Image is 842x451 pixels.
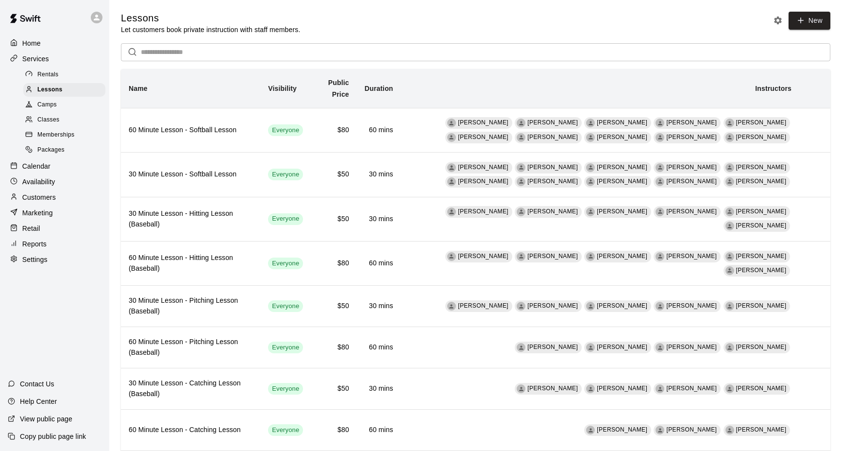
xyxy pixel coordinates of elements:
[527,164,578,171] span: [PERSON_NAME]
[517,343,525,352] div: Austin Hinkle
[656,426,664,434] div: TJ Horn
[597,164,647,171] span: [PERSON_NAME]
[268,426,303,435] span: Everyone
[666,426,717,433] span: [PERSON_NAME]
[8,52,101,66] a: Services
[447,252,456,261] div: Keith Daly
[597,302,647,309] span: [PERSON_NAME]
[597,208,647,215] span: [PERSON_NAME]
[586,302,595,311] div: Andrew Corso
[725,302,734,311] div: Gavin Lill
[37,100,57,110] span: Camps
[725,222,734,230] div: Keegan Soltis
[8,237,101,251] div: Reports
[458,253,508,260] span: [PERSON_NAME]
[23,82,109,97] a: Lessons
[268,302,303,311] span: Everyone
[319,425,349,435] h6: $80
[458,178,508,185] span: [PERSON_NAME]
[365,258,393,269] h6: 60 mins
[656,177,664,186] div: Alexa Klepper
[365,169,393,180] h6: 30 mins
[517,163,525,172] div: Ashley Gardner
[656,384,664,393] div: TJ Horn
[597,178,647,185] span: [PERSON_NAME]
[789,12,830,30] a: New
[725,177,734,186] div: Nick Hsieh
[586,384,595,393] div: Kyle Jackson
[656,119,664,127] div: Aleese Angelo
[517,302,525,311] div: Austin Hinkle
[527,119,578,126] span: [PERSON_NAME]
[8,36,101,51] a: Home
[725,266,734,275] div: Keegan Soltis
[129,85,148,92] b: Name
[319,125,349,136] h6: $80
[447,119,456,127] div: Chris Landis
[268,126,303,135] span: Everyone
[22,38,41,48] p: Home
[656,252,664,261] div: Andrew Corso
[121,12,300,25] h5: Lessons
[736,267,787,274] span: [PERSON_NAME]
[8,221,101,236] a: Retail
[20,379,54,389] p: Contact Us
[129,337,253,358] h6: 60 Minute Lesson - Pitching Lesson (Baseball)
[586,426,595,434] div: Kyle Jackson
[771,13,785,28] button: Lesson settings
[597,119,647,126] span: [PERSON_NAME]
[517,208,525,216] div: Kyle Jackson
[527,208,578,215] span: [PERSON_NAME]
[447,177,456,186] div: Carly Vaughan
[586,163,595,172] div: Mike Raspanti
[736,222,787,229] span: [PERSON_NAME]
[666,134,717,140] span: [PERSON_NAME]
[736,119,787,126] span: [PERSON_NAME]
[8,159,101,173] div: Calendar
[37,70,59,80] span: Rentals
[328,79,349,98] b: Public Price
[656,302,664,311] div: TJ Horn
[121,25,300,35] p: Let customers book private instruction with staff members.
[586,119,595,127] div: Mike Raspanti
[736,178,787,185] span: [PERSON_NAME]
[268,169,303,180] div: This service is visible to all of your customers
[666,344,717,350] span: [PERSON_NAME]
[447,302,456,311] div: Keith Daly
[666,302,717,309] span: [PERSON_NAME]
[666,164,717,171] span: [PERSON_NAME]
[725,343,734,352] div: Gavin Lill
[725,426,734,434] div: Keegan Soltis
[268,383,303,395] div: This service is visible to all of your customers
[365,214,393,225] h6: 30 mins
[23,143,109,158] a: Packages
[365,425,393,435] h6: 60 mins
[268,343,303,352] span: Everyone
[527,385,578,392] span: [PERSON_NAME]
[725,252,734,261] div: TJ Horn
[23,143,105,157] div: Packages
[268,384,303,394] span: Everyone
[268,258,303,269] div: This service is visible to all of your customers
[447,208,456,216] div: Keith Daly
[365,125,393,136] h6: 60 mins
[458,119,508,126] span: [PERSON_NAME]
[365,301,393,312] h6: 30 mins
[666,385,717,392] span: [PERSON_NAME]
[22,208,53,218] p: Marketing
[365,383,393,394] h6: 30 mins
[365,342,393,353] h6: 60 mins
[37,115,59,125] span: Classes
[268,85,297,92] b: Visibility
[129,378,253,399] h6: 30 Minute Lesson - Catching Lesson (Baseball)
[23,67,109,82] a: Rentals
[129,125,253,136] h6: 60 Minute Lesson - Softball Lesson
[586,177,595,186] div: Jeff Kish
[129,169,253,180] h6: 30 Minute Lesson - Softball Lesson
[586,208,595,216] div: Devin Marshall
[656,163,664,172] div: Aleese Angelo
[23,83,105,97] div: Lessons
[517,177,525,186] div: Nathan Geesey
